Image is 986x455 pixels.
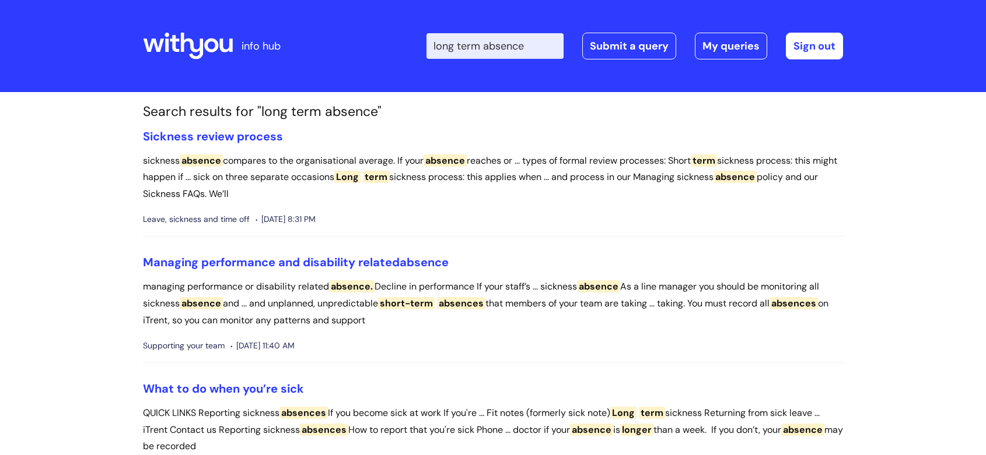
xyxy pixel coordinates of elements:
span: absences [279,407,328,419]
span: term [639,407,665,419]
input: Search [426,33,564,59]
span: absences [300,424,348,436]
span: Long [610,407,637,419]
span: absence [180,297,223,309]
span: absence [180,154,223,167]
p: managing performance or disability related Decline in performance If your staff’s ... sickness As... [143,278,843,329]
div: | - [426,33,843,59]
span: absence [781,424,824,436]
span: [DATE] 11:40 AM [230,338,295,353]
a: Managing performance and disability relatedabsence [143,255,449,270]
span: absences [770,297,818,309]
span: Long [334,171,361,183]
span: absences [437,297,485,309]
span: absence. [329,280,375,292]
a: Sickness review process [143,129,283,144]
h1: Search results for "long term absence" [143,104,843,120]
p: sickness compares to the organisational average. If your reaches or ... types of formal review pr... [143,153,843,203]
p: info hub [242,37,281,55]
p: QUICK LINKS Reporting sickness If you become sick at work If you're ... Fit notes (formerly sick ... [143,405,843,455]
span: absence [570,424,613,436]
span: absence [424,154,467,167]
span: short-term [378,297,435,309]
a: My queries [695,33,767,59]
a: What to do when you’re sick [143,381,304,396]
a: Sign out [786,33,843,59]
span: longer [620,424,653,436]
span: Supporting your team [143,338,225,353]
span: absence [714,171,757,183]
a: Submit a query [582,33,676,59]
span: [DATE] 8:31 PM [256,212,316,227]
span: Leave, sickness and time off [143,212,250,227]
span: absence [400,255,449,270]
span: term [363,171,389,183]
span: term [691,154,717,167]
span: absence [577,280,620,292]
